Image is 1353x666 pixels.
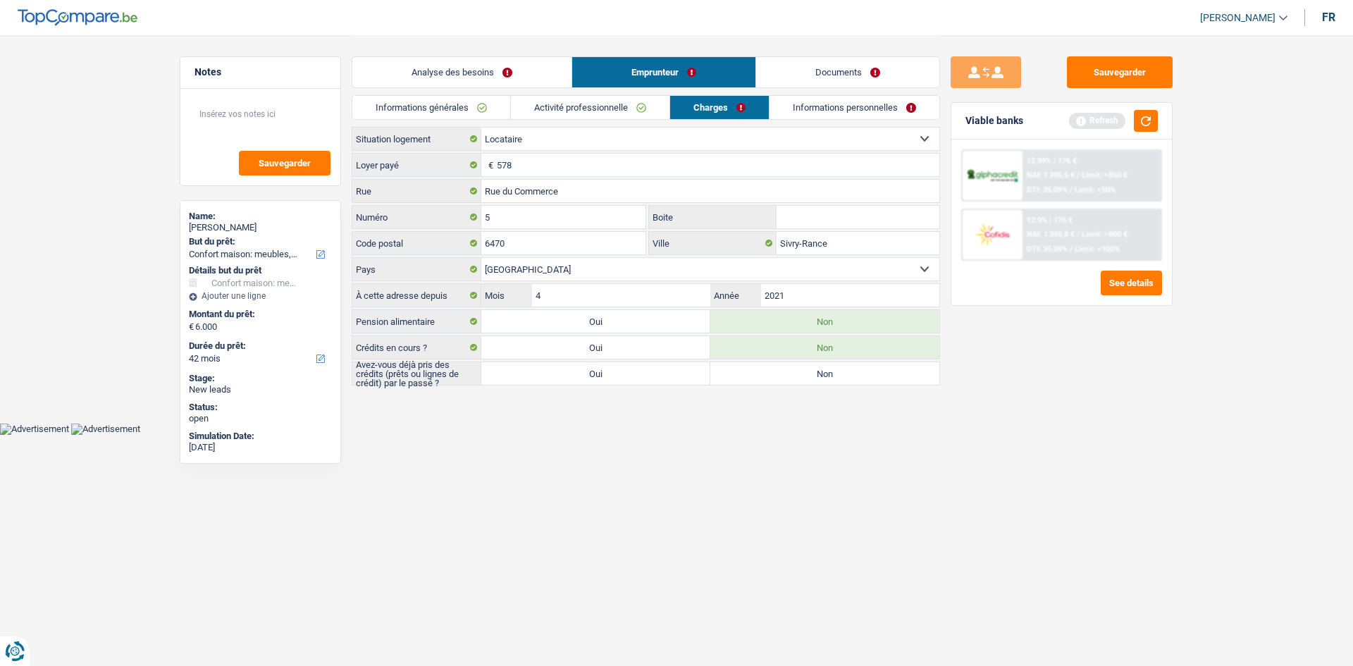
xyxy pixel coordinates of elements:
div: 12.9% | 176 € [1027,216,1073,225]
label: Durée du prêt: [189,340,329,352]
span: Limit: >800 € [1082,230,1127,239]
span: Sauvegarder [259,159,311,168]
label: Oui [481,310,710,333]
label: Boite [649,206,777,228]
label: Pension alimentaire [352,310,481,333]
span: Limit: <100% [1075,245,1120,254]
label: Loyer payé [352,154,481,176]
label: À cette adresse depuis [352,284,481,307]
label: Pays [352,258,481,280]
label: Non [710,336,939,359]
label: Numéro [352,206,481,228]
span: Limit: >850 € [1082,171,1127,180]
a: Emprunteur [572,57,755,87]
img: Advertisement [71,424,140,435]
label: Oui [481,362,710,385]
div: 12.99% | 176 € [1027,156,1077,166]
span: DTI: 35.08% [1027,245,1068,254]
h5: Notes [194,66,326,78]
div: Status: [189,402,332,413]
label: But du prêt: [189,236,329,247]
div: Ajouter une ligne [189,291,332,301]
button: See details [1101,271,1162,295]
a: Activité professionnelle [511,96,669,119]
span: NAI: 1 395,5 € [1027,171,1075,180]
label: Non [710,362,939,385]
label: Mois [481,284,531,307]
span: € [189,321,194,333]
a: Charges [670,96,769,119]
label: Ville [649,232,777,254]
a: Analyse des besoins [352,57,572,87]
img: Cofidis [966,221,1018,247]
span: / [1070,185,1073,195]
div: Viable banks [965,115,1023,127]
span: / [1077,230,1080,239]
div: Name: [189,211,332,222]
a: Informations générales [352,96,510,119]
span: / [1070,245,1073,254]
label: Non [710,310,939,333]
label: Oui [481,336,710,359]
input: MM [532,284,710,307]
label: Avez-vous déjà pris des crédits (prêts ou lignes de crédit) par le passé ? [352,362,481,385]
div: [PERSON_NAME] [189,222,332,233]
span: NAI: 1 395,8 € [1027,230,1075,239]
a: Documents [756,57,939,87]
div: Détails but du prêt [189,265,332,276]
div: open [189,413,332,424]
img: TopCompare Logo [18,9,137,26]
img: AlphaCredit [966,168,1018,184]
div: fr [1322,11,1335,24]
span: DTI: 35.09% [1027,185,1068,195]
span: / [1077,171,1080,180]
button: Sauvegarder [1067,56,1173,88]
label: Code postal [352,232,481,254]
span: [PERSON_NAME] [1200,12,1275,24]
label: Rue [352,180,481,202]
input: AAAA [761,284,939,307]
label: Crédits en cours ? [352,336,481,359]
label: Situation logement [352,128,481,150]
span: Limit: <50% [1075,185,1116,195]
span: € [481,154,497,176]
button: Sauvegarder [239,151,330,175]
div: Simulation Date: [189,431,332,442]
a: Informations personnelles [770,96,939,119]
label: Montant du prêt: [189,309,329,320]
div: [DATE] [189,442,332,453]
a: [PERSON_NAME] [1189,6,1287,30]
div: Refresh [1069,113,1125,128]
label: Année [710,284,760,307]
div: New leads [189,384,332,395]
div: Stage: [189,373,332,384]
